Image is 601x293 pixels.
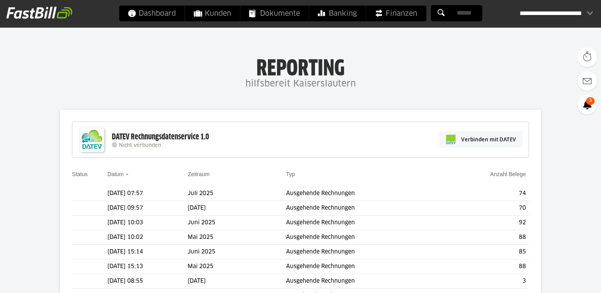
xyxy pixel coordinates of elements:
img: sort_desc.gif [125,174,130,175]
a: Banking [309,6,365,21]
td: [DATE] 08:55 [107,274,188,289]
a: Kunden [185,6,240,21]
td: Ausgehende Rechnungen [286,245,441,259]
iframe: Öffnet ein Widget, in dem Sie weitere Informationen finden [540,269,593,289]
td: Ausgehende Rechnungen [286,186,441,201]
td: Mai 2025 [188,230,286,245]
a: 3 [577,95,597,115]
a: Typ [286,171,295,177]
td: 88 [441,259,529,274]
td: [DATE] 15:14 [107,245,188,259]
td: 70 [441,201,529,216]
span: Dokumente [249,6,300,21]
span: Dashboard [128,6,176,21]
td: Ausgehende Rechnungen [286,230,441,245]
td: Ausgehende Rechnungen [286,201,441,216]
a: Verbinden mit DATEV [439,131,523,148]
td: [DATE] 10:03 [107,216,188,230]
span: Banking [318,6,357,21]
span: Verbinden mit DATEV [461,135,516,143]
img: pi-datev-logo-farbig-24.svg [446,135,456,144]
img: fastbill_logo_white.png [6,6,72,19]
td: Ausgehende Rechnungen [286,259,441,274]
a: Dokumente [240,6,309,21]
span: Nicht verbunden [119,143,161,148]
a: Zeitraum [188,171,209,177]
span: 3 [586,97,595,105]
img: DATEV-Datenservice Logo [76,124,108,156]
h1: Reporting [79,56,522,76]
td: 3 [441,274,529,289]
td: Ausgehende Rechnungen [286,274,441,289]
td: Juni 2025 [188,216,286,230]
td: 85 [441,245,529,259]
td: 74 [441,186,529,201]
td: 92 [441,216,529,230]
td: Mai 2025 [188,259,286,274]
span: Finanzen [375,6,417,21]
a: Finanzen [366,6,426,21]
a: Datum [107,171,124,177]
div: DATEV Rechnungsdatenservice 1.0 [112,132,209,142]
a: Anzahl Belege [490,171,526,177]
td: Juni 2025 [188,245,286,259]
td: 88 [441,230,529,245]
span: Kunden [194,6,231,21]
a: Dashboard [119,6,185,21]
td: Ausgehende Rechnungen [286,216,441,230]
td: [DATE] 15:13 [107,259,188,274]
td: [DATE] 09:57 [107,201,188,216]
td: Juli 2025 [188,186,286,201]
td: [DATE] 07:57 [107,186,188,201]
td: [DATE] [188,274,286,289]
td: [DATE] [188,201,286,216]
td: [DATE] 10:02 [107,230,188,245]
a: Status [72,171,88,177]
